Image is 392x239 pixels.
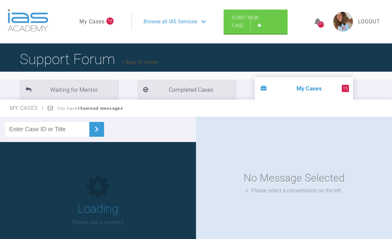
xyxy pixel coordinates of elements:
[244,170,345,186] div: No Message Selected
[20,48,158,71] h1: Support Forum
[137,80,236,100] li: Completed Cases
[72,218,124,227] p: Please wait a moment
[8,9,48,32] img: logo-light.3e3ef733.png
[57,106,123,111] span: You have
[232,15,258,29] span: Start New Case
[91,124,102,134] img: chevronRight.28bd32b0.svg
[358,17,380,26] a: Logout
[143,17,197,26] span: Browse all IAS Services
[79,17,105,26] a: My Cases
[333,12,353,32] img: profile.png
[77,106,123,111] strong: 15 unread messages
[318,21,324,28] div: 2711
[342,85,349,92] span: 15
[121,59,158,65] a: Back to Home
[224,10,288,34] a: Start New Case
[255,77,353,100] li: My Cases
[20,80,118,100] li: Waiting for Mentor
[10,105,44,111] span: My Cases
[5,122,89,137] input: Enter Case ID or Title
[77,200,119,219] h1: Loading
[106,17,114,25] span: 15
[246,186,342,195] div: Please select a conversation on the left.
